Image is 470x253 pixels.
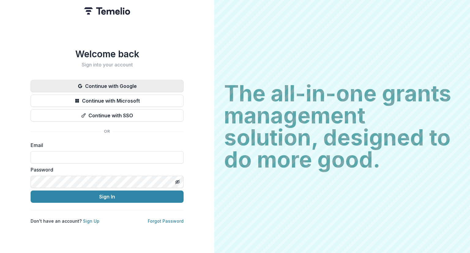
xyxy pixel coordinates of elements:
[31,109,184,122] button: Continue with SSO
[31,80,184,92] button: Continue with Google
[31,218,99,224] p: Don't have an account?
[83,218,99,224] a: Sign Up
[31,166,180,173] label: Password
[31,48,184,59] h1: Welcome back
[31,95,184,107] button: Continue with Microsoft
[31,62,184,68] h2: Sign into your account
[84,7,130,15] img: Temelio
[31,142,180,149] label: Email
[173,177,182,187] button: Toggle password visibility
[148,218,184,224] a: Forgot Password
[31,191,184,203] button: Sign In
